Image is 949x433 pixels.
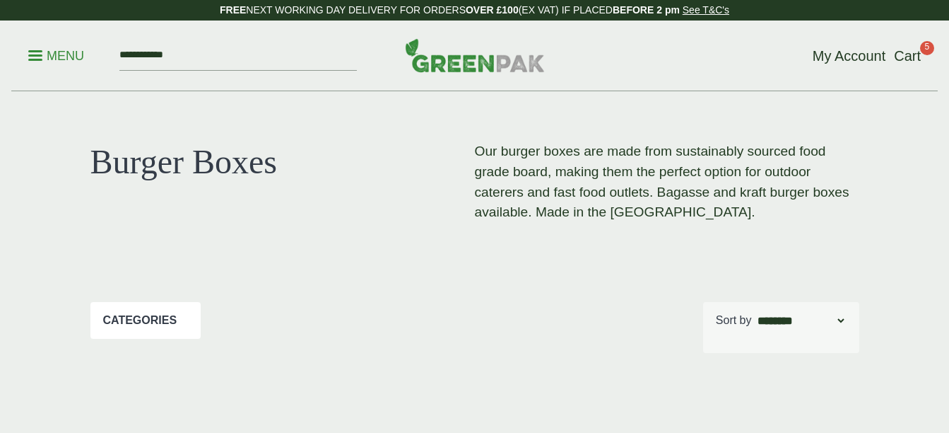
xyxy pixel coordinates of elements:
a: See T&C's [683,4,729,16]
img: GreenPak Supplies [405,38,545,72]
select: Shop order [755,312,847,329]
span: My Account [813,48,885,64]
a: My Account [813,45,885,67]
strong: OVER £100 [466,4,519,16]
span: 5 [920,41,934,55]
p: Our burger boxes are made from sustainably sourced food grade board, making them the perfect opti... [475,142,859,223]
span: Cart [894,48,921,64]
h1: Burger Boxes [90,142,475,183]
a: Cart 5 [894,45,921,67]
p: Sort by [716,312,752,329]
a: Menu [28,47,84,62]
p: Menu [28,47,84,64]
strong: BEFORE 2 pm [613,4,680,16]
strong: FREE [220,4,246,16]
p: Categories [103,312,177,329]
